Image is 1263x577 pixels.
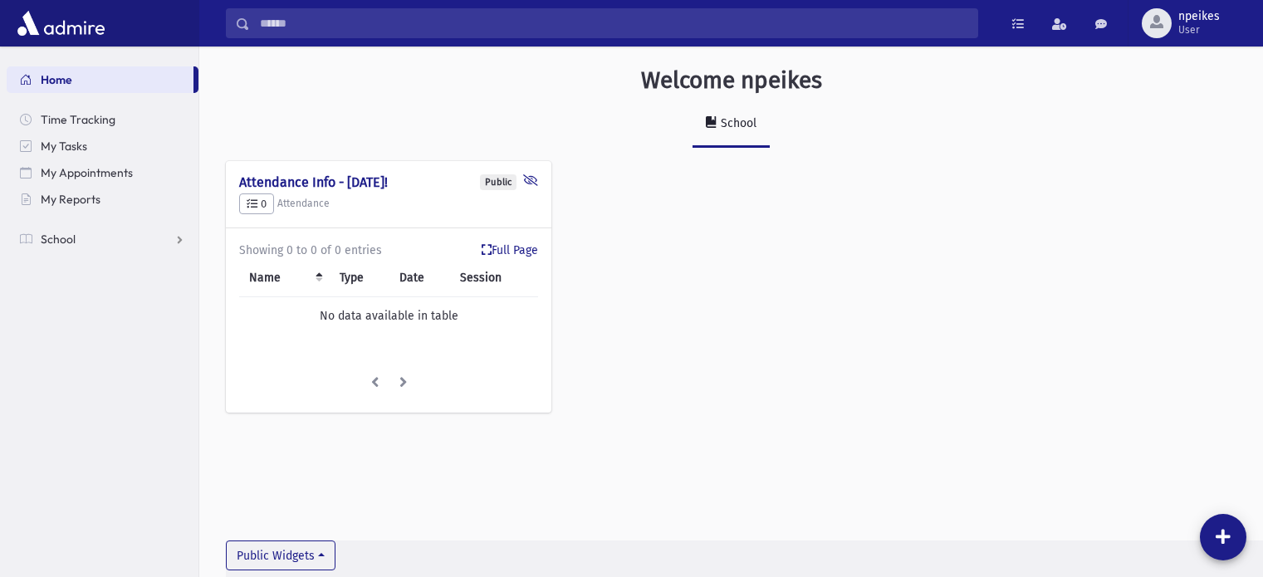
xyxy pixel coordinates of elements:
[41,192,100,207] span: My Reports
[41,165,133,180] span: My Appointments
[7,226,198,252] a: School
[717,116,756,130] div: School
[7,159,198,186] a: My Appointments
[641,66,822,95] h3: Welcome npeikes
[693,101,770,148] a: School
[389,259,450,297] th: Date
[41,139,87,154] span: My Tasks
[226,540,335,570] button: Public Widgets
[7,66,193,93] a: Home
[41,232,76,247] span: School
[250,8,977,38] input: Search
[480,174,516,190] div: Public
[239,242,538,259] div: Showing 0 to 0 of 0 entries
[330,259,389,297] th: Type
[7,186,198,213] a: My Reports
[41,112,115,127] span: Time Tracking
[450,259,538,297] th: Session
[239,193,538,215] h5: Attendance
[41,72,72,87] span: Home
[482,242,538,259] a: Full Page
[239,259,330,297] th: Name
[7,106,198,133] a: Time Tracking
[13,7,109,40] img: AdmirePro
[239,174,538,190] h4: Attendance Info - [DATE]!
[1178,10,1220,23] span: npeikes
[247,198,267,210] span: 0
[7,133,198,159] a: My Tasks
[239,297,538,335] td: No data available in table
[1178,23,1220,37] span: User
[239,193,274,215] button: 0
